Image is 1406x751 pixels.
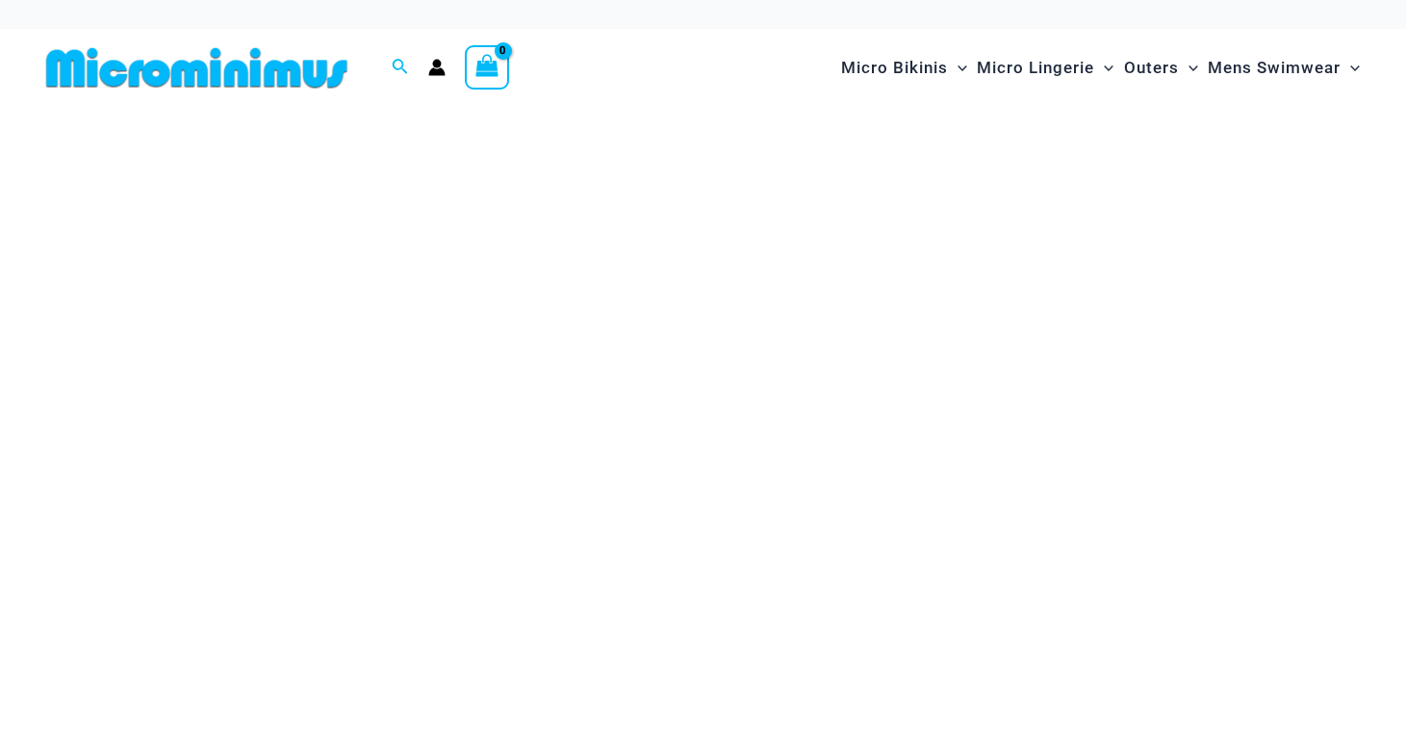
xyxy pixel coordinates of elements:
[1119,39,1203,97] a: OutersMenu ToggleMenu Toggle
[465,45,509,90] a: View Shopping Cart, empty
[948,43,967,92] span: Menu Toggle
[1341,43,1360,92] span: Menu Toggle
[841,43,948,92] span: Micro Bikinis
[1124,43,1179,92] span: Outers
[38,46,355,90] img: MM SHOP LOGO FLAT
[392,56,409,80] a: Search icon link
[972,39,1118,97] a: Micro LingerieMenu ToggleMenu Toggle
[428,59,446,76] a: Account icon link
[1208,43,1341,92] span: Mens Swimwear
[1203,39,1365,97] a: Mens SwimwearMenu ToggleMenu Toggle
[836,39,972,97] a: Micro BikinisMenu ToggleMenu Toggle
[1094,43,1113,92] span: Menu Toggle
[833,36,1368,100] nav: Site Navigation
[977,43,1094,92] span: Micro Lingerie
[1179,43,1198,92] span: Menu Toggle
